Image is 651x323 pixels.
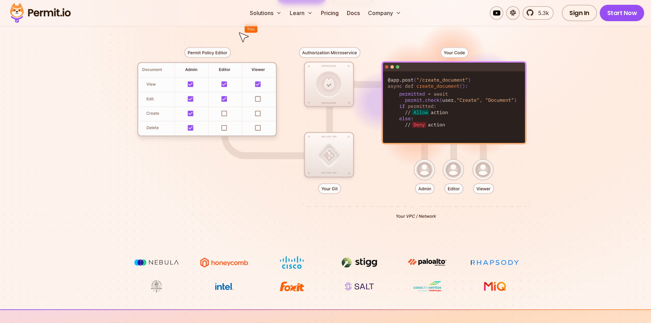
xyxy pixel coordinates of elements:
[534,9,549,17] span: 5.3k
[266,256,317,269] img: Cisco
[318,6,341,20] a: Pricing
[562,5,597,21] a: Sign In
[402,280,453,293] img: Casa dos Ventos
[287,6,315,20] button: Learn
[600,5,645,21] a: Start Now
[344,6,363,20] a: Docs
[266,280,317,293] img: Foxit
[131,280,182,293] img: Maricopa County Recorder\'s Office
[472,281,518,292] img: MIQ
[199,280,250,293] img: Intel
[247,6,284,20] button: Solutions
[402,256,453,268] img: paloalto
[7,1,74,25] img: Permit logo
[334,280,385,293] img: salt
[334,256,385,269] img: Stigg
[199,256,250,269] img: Honeycomb
[469,256,520,269] img: Rhapsody Health
[131,256,182,269] img: Nebula
[365,6,404,20] button: Company
[523,6,554,20] a: 5.3k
